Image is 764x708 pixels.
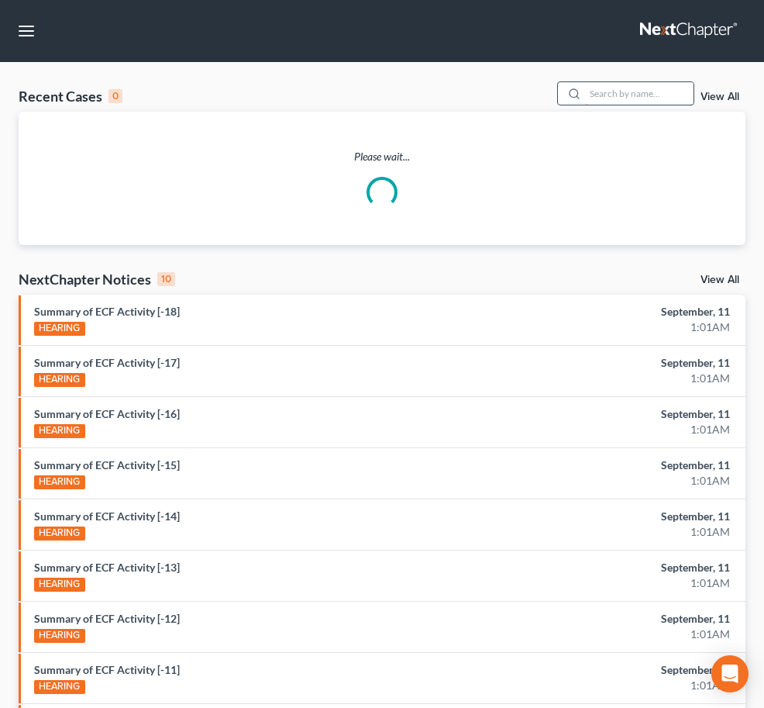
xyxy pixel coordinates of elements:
[34,373,85,387] div: HEARING
[508,524,730,540] div: 1:01AM
[700,275,739,285] a: View All
[508,422,730,437] div: 1:01AM
[34,356,180,369] a: Summary of ECF Activity [-17]
[34,475,85,489] div: HEARING
[34,305,180,318] a: Summary of ECF Activity [-18]
[700,92,739,102] a: View All
[508,406,730,422] div: September, 11
[34,424,85,438] div: HEARING
[34,527,85,540] div: HEARING
[585,82,693,105] input: Search by name...
[508,678,730,693] div: 1:01AM
[34,407,180,420] a: Summary of ECF Activity [-16]
[34,561,180,574] a: Summary of ECF Activity [-13]
[34,629,85,643] div: HEARING
[508,473,730,489] div: 1:01AM
[157,272,175,286] div: 10
[508,371,730,386] div: 1:01AM
[508,304,730,319] div: September, 11
[508,627,730,642] div: 1:01AM
[508,355,730,371] div: September, 11
[19,87,122,105] div: Recent Cases
[508,458,730,473] div: September, 11
[19,270,175,288] div: NextChapter Notices
[34,680,85,694] div: HEARING
[508,662,730,678] div: September, 11
[508,611,730,627] div: September, 11
[34,578,85,592] div: HEARING
[508,319,730,335] div: 1:01AM
[34,509,180,523] a: Summary of ECF Activity [-14]
[108,89,122,103] div: 0
[508,509,730,524] div: September, 11
[34,322,85,336] div: HEARING
[34,612,180,625] a: Summary of ECF Activity [-12]
[508,575,730,591] div: 1:01AM
[19,149,745,164] p: Please wait...
[34,663,180,676] a: Summary of ECF Activity [-11]
[508,560,730,575] div: September, 11
[34,458,180,471] a: Summary of ECF Activity [-15]
[711,655,749,692] div: Open Intercom Messenger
